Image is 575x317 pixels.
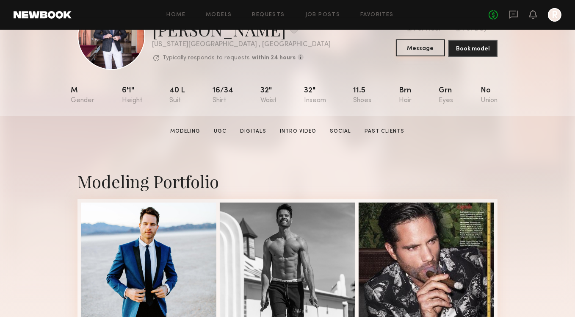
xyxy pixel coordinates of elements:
div: Modeling Portfolio [77,170,498,192]
b: within 24 hours [252,55,296,61]
div: Brn [399,87,412,104]
a: UGC [211,128,230,135]
a: Requests [252,12,285,18]
a: Models [206,12,232,18]
div: Grn [439,87,453,104]
a: Digitals [237,128,270,135]
a: Social [327,128,355,135]
a: R [548,8,561,22]
div: 32" [260,87,276,104]
a: Home [167,12,186,18]
button: Message [396,39,445,56]
div: 40 l [169,87,185,104]
div: [US_STATE][GEOGRAPHIC_DATA] , [GEOGRAPHIC_DATA] [152,41,331,48]
a: Modeling [167,128,204,135]
a: Past Clients [362,128,408,135]
button: Book model [448,40,498,57]
div: 11.5 [353,87,371,104]
div: 16/34 [213,87,233,104]
a: Job Posts [305,12,340,18]
div: M [71,87,94,104]
a: Favorites [360,12,394,18]
p: Typically responds to requests [163,55,250,61]
div: 32" [304,87,326,104]
div: No [481,87,498,104]
div: 6'1" [122,87,142,104]
a: Intro Video [277,128,320,135]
